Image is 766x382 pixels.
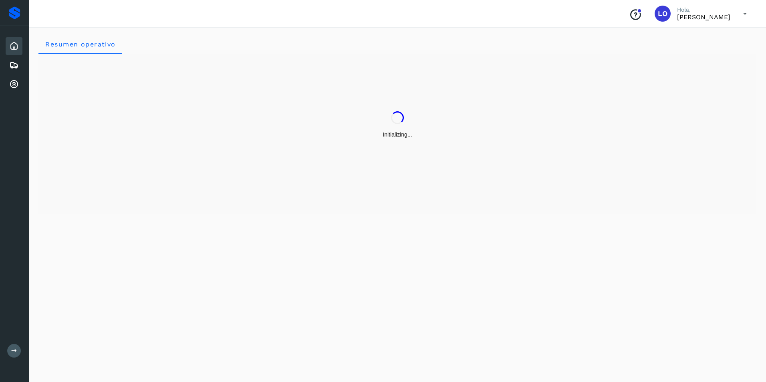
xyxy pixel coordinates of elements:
[677,13,730,21] p: LEONILA ORTEGA PIÑA
[6,76,22,93] div: Cuentas por cobrar
[6,56,22,74] div: Embarques
[677,6,730,13] p: Hola,
[6,37,22,55] div: Inicio
[45,40,116,48] span: Resumen operativo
